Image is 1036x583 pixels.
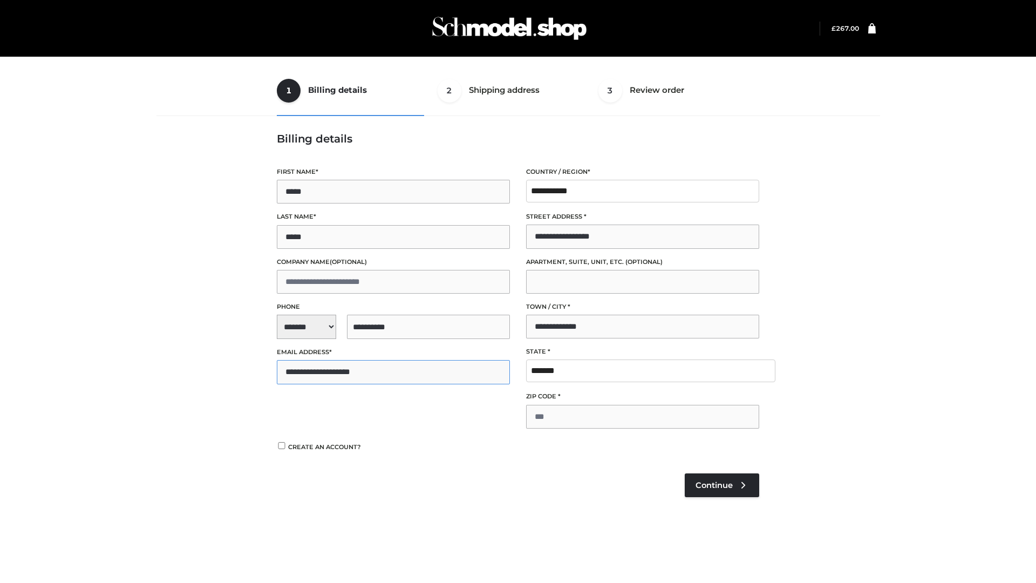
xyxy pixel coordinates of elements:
a: Continue [685,473,759,497]
label: Company name [277,257,510,267]
a: £267.00 [831,24,859,32]
span: £ [831,24,836,32]
label: Country / Region [526,167,759,177]
label: Apartment, suite, unit, etc. [526,257,759,267]
label: Last name [277,212,510,222]
label: Street address [526,212,759,222]
label: ZIP Code [526,391,759,402]
label: State [526,347,759,357]
img: Schmodel Admin 964 [428,7,590,50]
label: Email address [277,347,510,357]
label: Phone [277,302,510,312]
span: (optional) [330,258,367,266]
span: (optional) [625,258,663,266]
label: First name [277,167,510,177]
bdi: 267.00 [831,24,859,32]
input: Create an account? [277,442,287,449]
h3: Billing details [277,132,759,145]
span: Create an account? [288,443,361,451]
label: Town / City [526,302,759,312]
span: Continue [696,480,733,490]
